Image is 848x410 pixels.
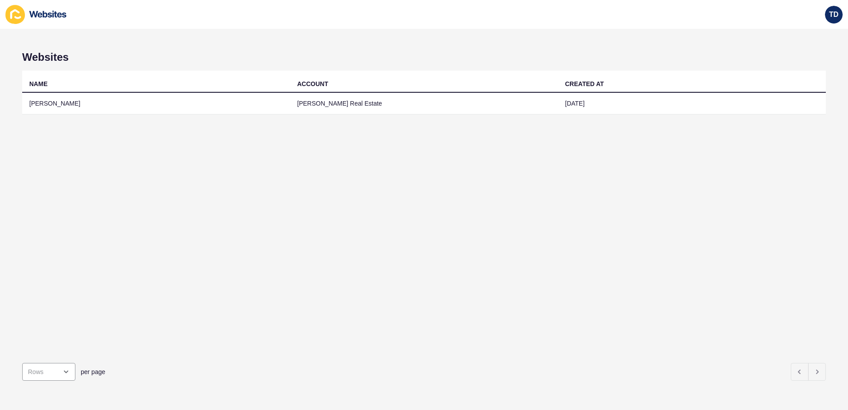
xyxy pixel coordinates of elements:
[829,10,838,19] span: TD
[81,367,105,376] span: per page
[297,79,328,88] div: ACCOUNT
[565,79,604,88] div: CREATED AT
[29,79,47,88] div: NAME
[558,93,826,114] td: [DATE]
[22,363,75,381] div: open menu
[22,93,290,114] td: [PERSON_NAME]
[290,93,558,114] td: [PERSON_NAME] Real Estate
[22,51,826,63] h1: Websites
